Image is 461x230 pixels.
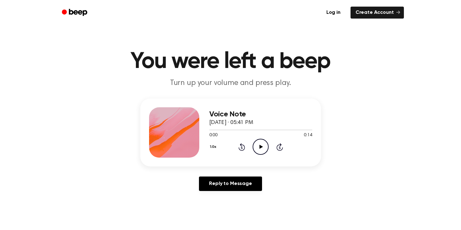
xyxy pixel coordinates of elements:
[70,50,391,73] h1: You were left a beep
[57,7,93,19] a: Beep
[209,142,219,152] button: 1.0x
[320,5,347,20] a: Log in
[351,7,404,19] a: Create Account
[304,132,312,139] span: 0:14
[209,110,312,119] h3: Voice Note
[209,120,253,126] span: [DATE] · 05:41 PM
[209,132,217,139] span: 0:00
[199,177,262,191] a: Reply to Message
[110,78,351,88] p: Turn up your volume and press play.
